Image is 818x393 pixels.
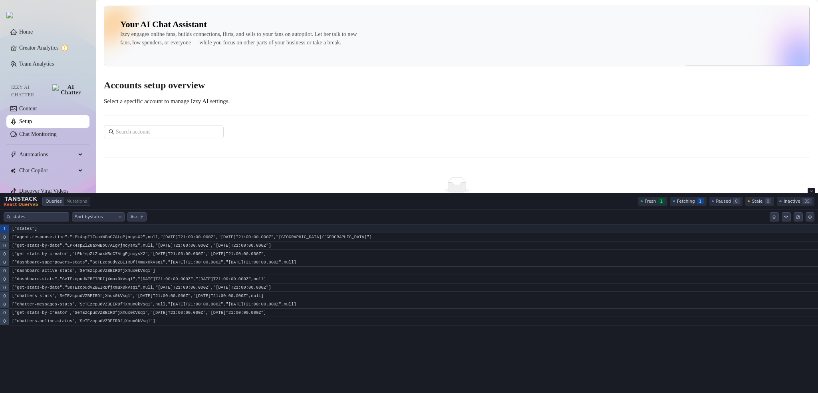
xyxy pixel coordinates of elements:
[9,225,818,233] code: ["states"]
[116,128,212,136] input: Search account
[104,98,230,104] span: Select a specific account to manage Izzy AI settings.
[104,79,810,92] h3: Accounts setup overview
[658,198,665,204] span: 1
[645,199,656,203] span: Fresh
[9,275,818,283] code: ["dashboard-stats","SeTEzcpudVZBEIRDfjXmux0kVsq1","[DATE]T21:00:00.000Z","[DATE]T21:00:00.000Z",n...
[9,317,818,325] code: ["chatters-online-status","SeTEzcpudVZBEIRDfjXmux0kVsq1"]
[9,250,818,258] code: ["get-stats-by-creator","LPk4spZlZuaxWBoC7ALgPjncysX2","[DATE]T21:00:00.000Z","[DATE]T21:00:00.00...
[11,84,49,99] span: Izzy AI Chatter
[19,164,76,177] span: Chat Copilot
[733,198,740,204] span: 0
[131,213,138,221] span: Asc
[752,199,763,203] span: Stale
[12,213,66,221] input: Filter queries by query key
[745,197,774,206] button: Stale0
[19,61,54,67] a: Team Analytics
[4,196,38,201] span: TANSTACK
[19,131,57,137] a: Chat Monitoring
[709,197,743,206] button: Paused0
[19,29,33,35] a: Home
[4,202,38,207] span: React Query v 5
[9,283,818,292] code: ["get-stats-by-date","SeTEzcpudVZBEIRDfjXmux0kVsq1",null,"[DATE]T21:00:00.000Z","[DATE]T21:00:00....
[19,42,83,54] a: Creator Analytics exclamation-circle
[716,199,731,203] span: Paused
[9,258,818,267] code: ["dashboard-superpowers-stats","SeTEzcpudVZBEIRDfjXmux0kVsq1","[DATE]T21:00:00.000Z","[DATE]T21:0...
[765,198,772,204] span: 0
[19,148,76,161] span: Automations
[120,30,360,47] div: Izzy engages online fans, builds connections, flirts, and sells to your fans on autopilot. Let he...
[9,300,818,309] code: ["chatter-messages-stats","SeTEzcpudVZBEIRDfjXmux0kVsq1",null,"[DATE]T21:00:00.000Z","[DATE]T21:0...
[10,168,16,174] img: Chat Copilot
[9,233,818,241] code: ["agent-response-time","LPk4spZlZuaxWBoC7ALgPjncysX2",null,"[DATE]T21:00:00.000Z","[DATE]T21:00:0...
[9,241,818,250] code: ["get-stats-by-date","LPk4spZlZuaxWBoC7ALgPjncysX2",null,"[DATE]T21:00:00.000Z","[DATE]T21:00:00....
[9,309,818,317] code: ["get-stats-by-creator","SeTEzcpudVZBEIRDfjXmux0kVsq1","[DATE]T21:00:00.000Z","[DATE]T21:00:00.00...
[10,152,17,158] span: thunderbolt
[19,106,37,112] a: Content
[52,84,83,96] img: AI Chatter
[120,19,207,30] h2: Your AI Chat Assistant
[777,197,814,206] button: Inactive35
[127,212,147,221] button: Sort order ascending
[808,188,816,193] button: Close tanstack query devtools
[677,199,695,203] span: Fetching
[782,212,791,221] button: Mock offline behavior
[4,196,38,206] button: Close Tanstack query devtools
[9,267,818,275] code: ["dashboard-active-stats","SeTEzcpudVZBEIRDfjXmux0kVsq1"]
[109,129,114,135] span: search
[64,197,90,205] label: Toggle Mutations View
[697,198,704,204] span: 1
[770,212,779,221] button: Clear query cache
[9,292,818,300] code: ["chatters-stats","SeTEzcpudVZBEIRDfjXmux0kVsq1","[DATE]T21:00:00.000Z","[DATE]T21:00:00.000Z",null]
[6,12,13,18] img: logo.svg
[19,118,32,124] a: Setup
[670,197,706,206] button: Fetching1
[19,188,69,194] a: Discover Viral Videos
[43,197,64,205] label: Toggle Queries View
[802,198,812,204] span: 35
[638,197,668,206] button: Fresh1
[794,212,803,221] button: Open in picture-in-picture mode
[784,199,800,203] span: Inactive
